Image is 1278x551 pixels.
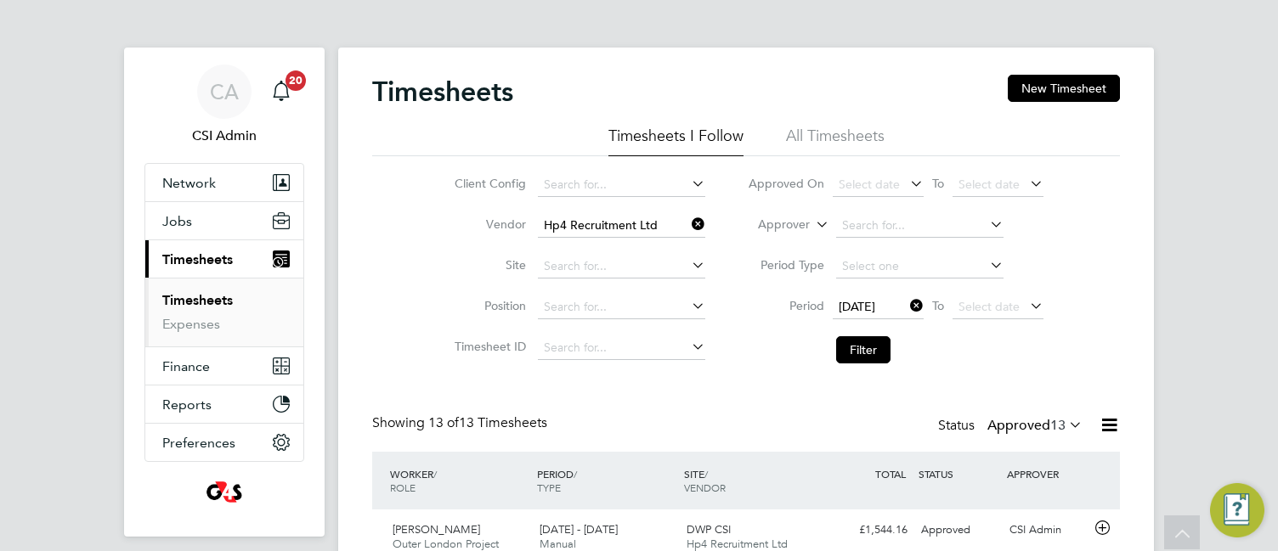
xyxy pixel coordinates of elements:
[433,467,437,481] span: /
[875,467,906,481] span: TOTAL
[538,336,705,360] input: Search for...
[680,458,827,503] div: SITE
[1003,458,1091,489] div: APPROVER
[286,70,306,91] span: 20
[839,299,875,314] span: [DATE]
[786,126,885,156] li: All Timesheets
[450,216,526,232] label: Vendor
[145,164,303,201] button: Network
[958,299,1020,314] span: Select date
[145,240,303,278] button: Timesheets
[162,316,220,332] a: Expenses
[162,292,233,308] a: Timesheets
[538,214,705,238] input: Search for...
[428,414,547,431] span: 13 Timesheets
[748,176,824,191] label: Approved On
[687,522,731,537] span: DWP CSI
[538,295,705,319] input: Search for...
[538,255,705,278] input: Search for...
[450,298,526,313] label: Position
[203,479,246,506] img: g4sssuk-logo-retina.png
[428,414,459,431] span: 13 of
[687,537,788,551] span: Hp4 Recruitment Ltd
[450,176,526,191] label: Client Config
[1003,516,1091,544] div: CSI Admin
[540,537,576,551] span: Manual
[826,516,914,544] div: £1,544.16
[704,467,708,481] span: /
[162,435,235,451] span: Preferences
[1050,417,1066,434] span: 13
[264,65,298,119] a: 20
[372,75,513,109] h2: Timesheets
[162,175,216,191] span: Network
[938,414,1086,438] div: Status
[748,257,824,273] label: Period Type
[836,336,891,363] button: Filter
[836,255,1004,278] input: Select one
[144,65,304,146] a: CACSI Admin
[145,385,303,423] button: Reports
[748,298,824,313] label: Period
[914,516,1003,544] div: Approved
[538,173,705,197] input: Search for...
[162,358,210,374] span: Finance
[608,126,744,156] li: Timesheets I Follow
[162,251,233,267] span: Timesheets
[537,481,561,494] span: TYPE
[533,458,680,503] div: PERIOD
[144,479,304,506] a: Go to home page
[386,458,533,503] div: WORKER
[684,481,726,494] span: VENDOR
[733,216,810,233] label: Approver
[927,295,949,317] span: To
[450,257,526,273] label: Site
[1008,75,1120,102] button: New Timesheet
[144,126,304,146] span: CSI Admin
[987,417,1083,434] label: Approved
[145,202,303,239] button: Jobs
[574,467,577,481] span: /
[836,214,1004,238] input: Search for...
[393,522,480,537] span: [PERSON_NAME]
[372,414,551,432] div: Showing
[162,213,192,229] span: Jobs
[162,396,212,413] span: Reports
[839,177,900,192] span: Select date
[958,177,1020,192] span: Select date
[540,522,618,537] span: [DATE] - [DATE]
[1210,483,1264,537] button: Engage Resource Center
[927,172,949,194] span: To
[145,424,303,461] button: Preferences
[450,339,526,354] label: Timesheet ID
[145,347,303,385] button: Finance
[390,481,416,494] span: ROLE
[210,81,239,103] span: CA
[124,48,325,537] nav: Main navigation
[914,458,1003,489] div: STATUS
[145,278,303,346] div: Timesheets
